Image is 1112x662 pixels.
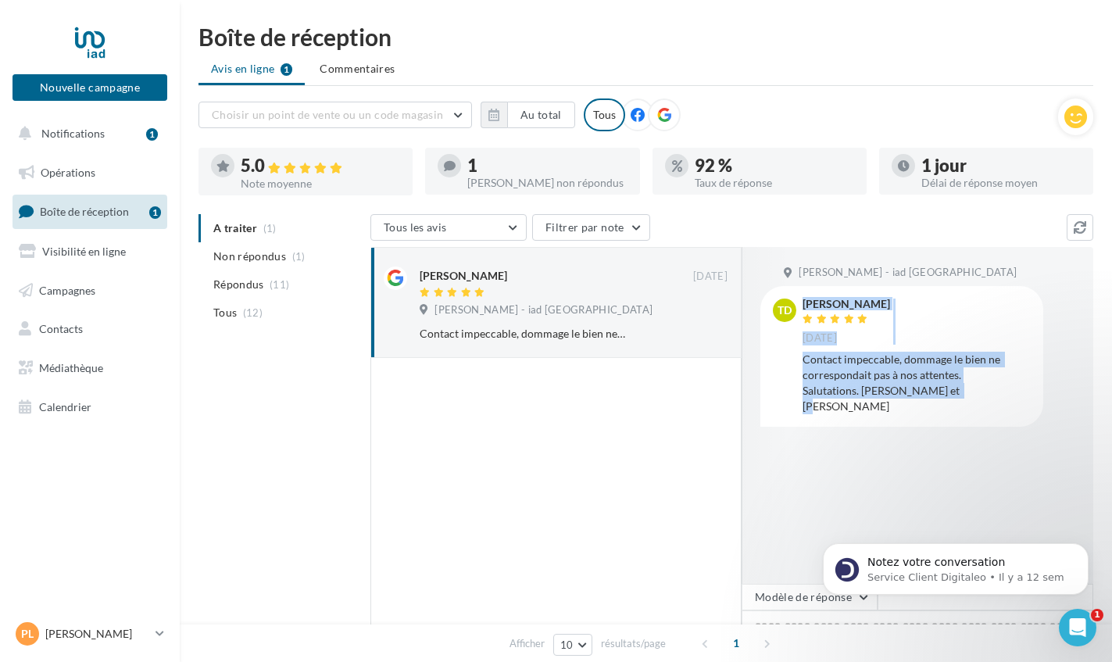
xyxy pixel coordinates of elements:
[198,25,1093,48] div: Boîte de réception
[724,631,749,656] span: 1
[198,102,472,128] button: Choisir un point de vente ou un code magasin
[1091,609,1103,621] span: 1
[146,128,158,141] div: 1
[9,313,170,345] a: Contacts
[212,108,443,121] span: Choisir un point de vente ou un code magasin
[921,177,1081,188] div: Délai de réponse moyen
[803,299,890,310] div: [PERSON_NAME]
[803,331,837,345] span: [DATE]
[434,303,653,317] span: [PERSON_NAME] - iad [GEOGRAPHIC_DATA]
[9,352,170,385] a: Médiathèque
[39,322,83,335] span: Contacts
[510,636,545,651] span: Afficher
[481,102,575,128] button: Au total
[40,205,129,218] span: Boîte de réception
[803,352,1031,414] div: Contact impeccable, dommage le bien ne correspondait pas à nos attentes. Salutations. [PERSON_NAM...
[41,166,95,179] span: Opérations
[467,177,627,188] div: [PERSON_NAME] non répondus
[742,584,878,610] button: Modèle de réponse
[799,510,1112,620] iframe: Intercom notifications message
[41,127,105,140] span: Notifications
[693,270,728,284] span: [DATE]
[39,361,103,374] span: Médiathèque
[695,177,854,188] div: Taux de réponse
[241,157,400,175] div: 5.0
[13,619,167,649] a: PL [PERSON_NAME]
[560,639,574,651] span: 10
[9,195,170,228] a: Boîte de réception1
[584,98,625,131] div: Tous
[13,74,167,101] button: Nouvelle campagne
[9,274,170,307] a: Campagnes
[799,266,1017,280] span: [PERSON_NAME] - iad [GEOGRAPHIC_DATA]
[601,636,666,651] span: résultats/page
[467,157,627,174] div: 1
[39,283,95,296] span: Campagnes
[21,626,34,642] span: PL
[778,302,792,318] span: td
[9,235,170,268] a: Visibilité en ligne
[507,102,575,128] button: Au total
[213,305,237,320] span: Tous
[9,156,170,189] a: Opérations
[420,268,507,284] div: [PERSON_NAME]
[1059,609,1096,646] iframe: Intercom live chat
[149,206,161,219] div: 1
[243,306,263,319] span: (12)
[532,214,650,241] button: Filtrer par note
[370,214,527,241] button: Tous les avis
[9,391,170,424] a: Calendrier
[270,278,289,291] span: (11)
[921,157,1081,174] div: 1 jour
[241,178,400,189] div: Note moyenne
[42,245,126,258] span: Visibilité en ligne
[320,61,395,77] span: Commentaires
[213,249,286,264] span: Non répondus
[292,250,306,263] span: (1)
[9,117,164,150] button: Notifications 1
[39,400,91,413] span: Calendrier
[553,634,593,656] button: 10
[213,277,264,292] span: Répondus
[384,220,447,234] span: Tous les avis
[420,326,626,342] div: Contact impeccable, dommage le bien ne correspondait pas à nos attentes. Salutations. [PERSON_NAM...
[45,626,149,642] p: [PERSON_NAME]
[695,157,854,174] div: 92 %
